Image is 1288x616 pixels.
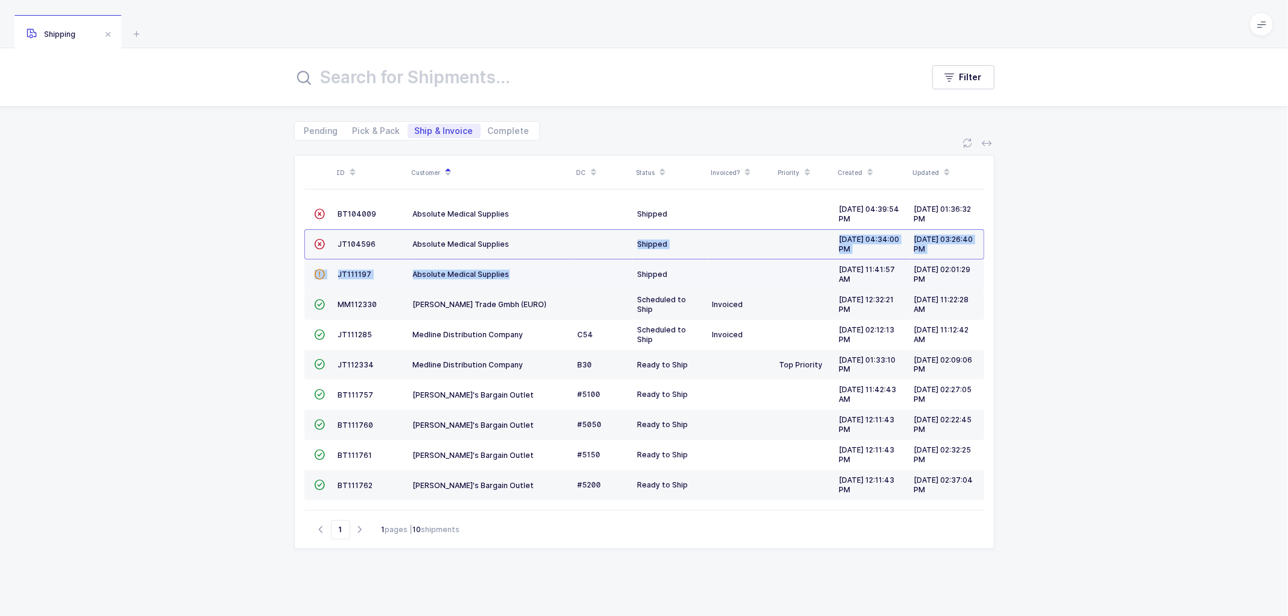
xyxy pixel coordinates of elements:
[331,520,350,539] span: Go to
[412,162,569,183] div: Customer
[382,525,385,534] b: 1
[578,330,594,339] span: C54
[338,451,373,460] span: BT111761
[839,475,895,494] span: [DATE] 12:11:43 PM
[413,451,534,460] span: [PERSON_NAME]'s Bargain Outlet
[839,385,897,404] span: [DATE] 11:42:43 AM
[413,390,534,399] span: [PERSON_NAME]'s Bargain Outlet
[315,390,325,399] span: 
[638,240,668,249] span: Shipped
[780,360,823,369] span: Top Priority
[914,235,973,253] span: [DATE] 03:26:40 PM
[638,390,688,399] span: Ready to Ship
[932,65,995,89] button: Filter
[711,162,771,183] div: Invoiced?
[839,445,895,464] span: [DATE] 12:11:43 PM
[338,270,372,279] span: JT111197
[578,420,602,429] span: #5050
[638,295,687,314] span: Scheduled to Ship
[315,209,325,218] span: 
[638,270,668,279] span: Shipped
[839,235,900,253] span: [DATE] 04:34:00 PM
[638,480,688,489] span: Ready to Ship
[353,127,400,135] span: Pick & Pack
[839,415,895,434] span: [DATE] 12:11:43 PM
[315,360,325,369] span: 
[913,162,981,183] div: Updated
[315,240,325,249] span: 
[838,162,906,183] div: Created
[27,30,75,39] span: Shipping
[413,481,534,490] span: [PERSON_NAME]'s Bargain Outlet
[338,330,373,339] span: JT111285
[413,240,510,249] span: Absolute Medical Supplies
[338,481,373,490] span: BT111762
[315,300,325,309] span: 
[638,420,688,429] span: Ready to Ship
[413,421,534,430] span: [PERSON_NAME]'s Bargain Outlet
[315,480,325,489] span: 
[839,295,894,314] span: [DATE] 12:32:21 PM
[338,390,374,399] span: BT111757
[413,360,524,369] span: Medline Distribution Company
[382,524,460,535] div: pages | shipments
[914,445,972,464] span: [DATE] 02:32:25 PM
[713,300,770,310] div: Invoiced
[638,209,668,218] span: Shipped
[914,325,969,344] span: [DATE] 11:12:42 AM
[413,525,421,534] b: 10
[315,450,325,459] span: 
[638,325,687,344] span: Scheduled to Ship
[578,480,601,489] span: #5200
[914,385,972,404] span: [DATE] 02:27:05 PM
[914,295,969,314] span: [DATE] 11:22:28 AM
[577,162,629,183] div: DC
[338,421,374,430] span: BT111760
[413,270,510,279] span: Absolute Medical Supplies
[413,209,510,218] span: Absolute Medical Supplies
[315,330,325,339] span: 
[839,325,895,344] span: [DATE] 02:12:13 PM
[488,127,530,135] span: Complete
[914,415,972,434] span: [DATE] 02:22:45 PM
[839,265,896,284] span: [DATE] 11:41:57 AM
[578,450,601,459] span: #5150
[578,390,601,399] span: #5100
[914,475,973,494] span: [DATE] 02:37:04 PM
[337,162,405,183] div: ID
[413,300,547,309] span: [PERSON_NAME] Trade Gmbh (EURO)
[304,127,338,135] span: Pending
[713,330,770,340] div: Invoiced
[914,355,973,374] span: [DATE] 02:09:06 PM
[338,209,377,218] span: BT104009
[415,127,473,135] span: Ship & Invoice
[638,360,688,369] span: Ready to Ship
[338,360,374,369] span: JT112334
[914,265,971,284] span: [DATE] 02:01:29 PM
[839,205,900,223] span: [DATE] 04:39:54 PM
[778,162,831,183] div: Priority
[578,360,592,369] span: B30
[315,420,325,429] span: 
[839,355,896,374] span: [DATE] 01:33:10 PM
[960,71,982,83] span: Filter
[294,63,908,92] input: Search for Shipments...
[338,240,376,249] span: JT104596
[914,205,972,223] span: [DATE] 01:36:32 PM
[315,270,325,279] span: 
[413,330,524,339] span: Medline Distribution Company
[338,300,377,309] span: MM112330
[638,450,688,459] span: Ready to Ship
[636,162,704,183] div: Status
